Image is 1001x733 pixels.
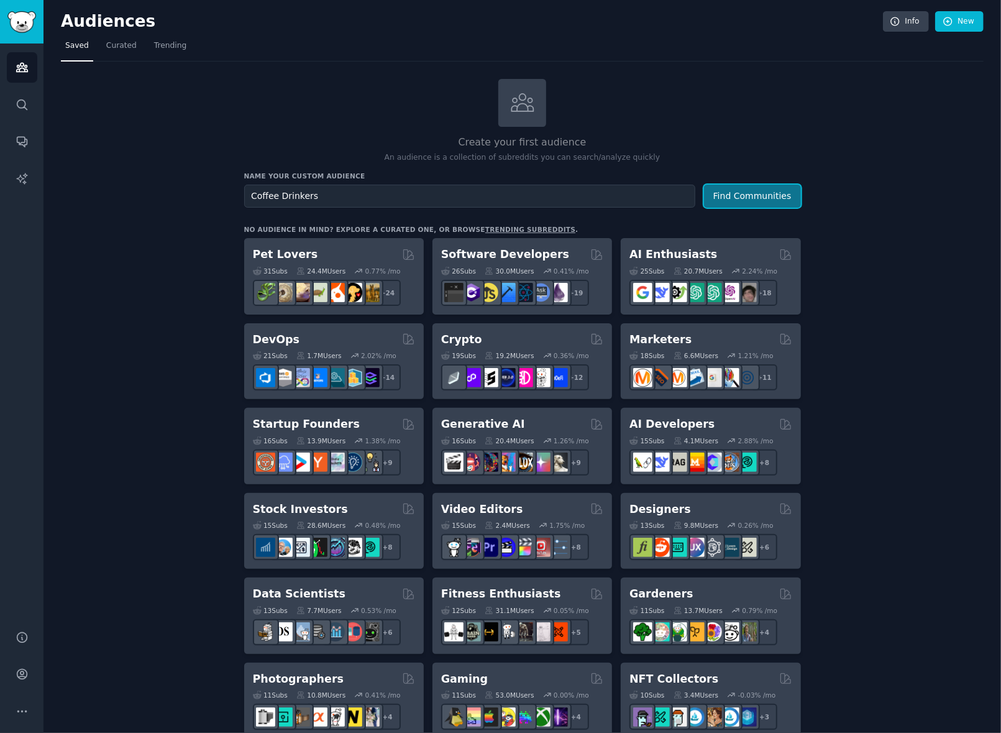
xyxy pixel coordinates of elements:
p: An audience is a collection of subreddits you can search/analyze quickly [244,152,801,164]
img: defiblockchain [514,368,533,387]
img: SonyAlpha [308,708,327,727]
img: software [444,283,464,302]
h2: Video Editors [441,502,523,517]
div: 11 Sub s [629,606,664,615]
img: PlatformEngineers [360,368,380,387]
img: datascience [273,622,293,642]
div: 10 Sub s [629,691,664,699]
img: succulents [651,622,670,642]
img: AnalogCommunity [291,708,310,727]
img: logodesign [651,538,670,557]
div: + 12 [563,364,589,390]
img: UI_Design [668,538,687,557]
img: canon [326,708,345,727]
img: ballpython [273,283,293,302]
div: + 9 [563,449,589,476]
h2: AI Enthusiasts [629,247,717,262]
img: cockatiel [326,283,345,302]
img: Nikon [343,708,362,727]
div: 1.75 % /mo [549,521,585,530]
img: aivideo [444,453,464,472]
div: 15 Sub s [441,521,476,530]
img: llmops [720,453,739,472]
img: DeepSeek [651,453,670,472]
div: 11 Sub s [253,691,288,699]
div: 13 Sub s [629,521,664,530]
div: 25 Sub s [629,267,664,275]
img: GoogleGeminiAI [633,283,652,302]
img: AskComputerScience [531,283,551,302]
img: SavageGarden [668,622,687,642]
h2: DevOps [253,332,300,348]
img: OpenAIDev [720,283,739,302]
span: Saved [65,40,89,52]
div: 9.8M Users [674,521,719,530]
div: + 4 [563,704,589,730]
img: analytics [326,622,345,642]
img: premiere [479,538,498,557]
img: postproduction [549,538,568,557]
img: GamerPals [496,708,516,727]
div: 15 Sub s [629,436,664,445]
div: 21 Sub s [253,351,288,360]
div: 24.4M Users [296,267,345,275]
div: 0.41 % /mo [554,267,589,275]
h2: AI Developers [629,417,715,432]
img: VideoEditors [496,538,516,557]
img: azuredevops [256,368,275,387]
img: NFTMarketplace [651,708,670,727]
div: 15 Sub s [253,521,288,530]
img: iOSProgramming [496,283,516,302]
img: growmybusiness [360,453,380,472]
img: AskMarketing [668,368,687,387]
button: Find Communities [704,185,801,208]
span: Curated [106,40,137,52]
div: 6.6M Users [674,351,719,360]
a: trending subreddits [485,226,575,233]
div: 0.77 % /mo [365,267,401,275]
img: flowers [703,622,722,642]
div: 2.02 % /mo [361,351,396,360]
img: UX_Design [738,538,757,557]
div: 0.48 % /mo [365,521,401,530]
h2: Gaming [441,671,488,687]
img: dogbreed [360,283,380,302]
div: 7.7M Users [296,606,342,615]
span: Trending [154,40,186,52]
div: No audience in mind? Explore a curated one, or browse . [244,225,578,234]
div: 13 Sub s [253,606,288,615]
div: 1.38 % /mo [365,436,401,445]
div: + 3 [751,704,777,730]
div: 18 Sub s [629,351,664,360]
div: + 11 [751,364,777,390]
img: StocksAndTrading [326,538,345,557]
img: leopardgeckos [291,283,310,302]
img: userexperience [703,538,722,557]
img: TwitchStreaming [549,708,568,727]
img: platformengineering [326,368,345,387]
img: web3 [496,368,516,387]
a: Curated [102,36,141,62]
img: UXDesign [685,538,705,557]
img: personaltraining [549,622,568,642]
img: 0xPolygon [462,368,481,387]
img: CryptoArt [703,708,722,727]
div: 16 Sub s [441,436,476,445]
img: GardeningUK [685,622,705,642]
img: CryptoNews [531,368,551,387]
div: 19.2M Users [485,351,534,360]
img: swingtrading [343,538,362,557]
img: vegetablegardening [633,622,652,642]
img: DigitalItems [738,708,757,727]
img: bigseo [651,368,670,387]
img: workout [479,622,498,642]
img: XboxGamers [531,708,551,727]
img: editors [462,538,481,557]
img: aws_cdk [343,368,362,387]
img: dividends [256,538,275,557]
img: analog [256,708,275,727]
div: 4.1M Users [674,436,719,445]
img: typography [633,538,652,557]
div: + 4 [751,619,777,645]
img: deepdream [479,453,498,472]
